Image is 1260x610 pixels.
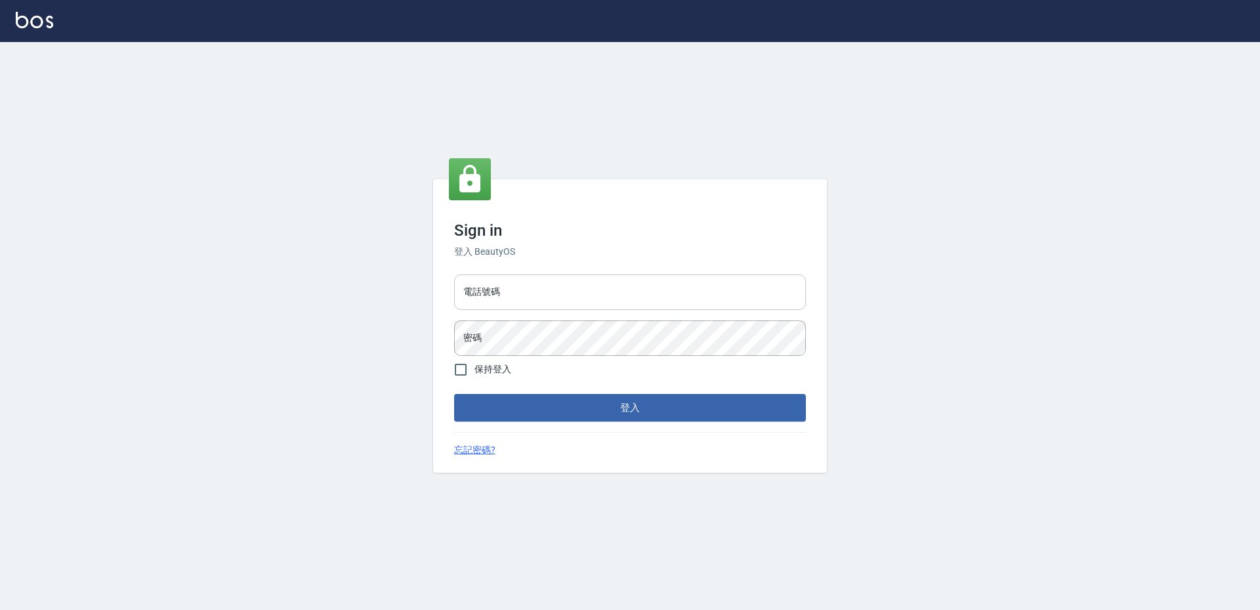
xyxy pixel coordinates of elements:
img: Logo [16,12,53,28]
a: 忘記密碼? [454,443,495,457]
button: 登入 [454,394,806,422]
span: 保持登入 [474,362,511,376]
h6: 登入 BeautyOS [454,245,806,259]
h3: Sign in [454,221,806,240]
